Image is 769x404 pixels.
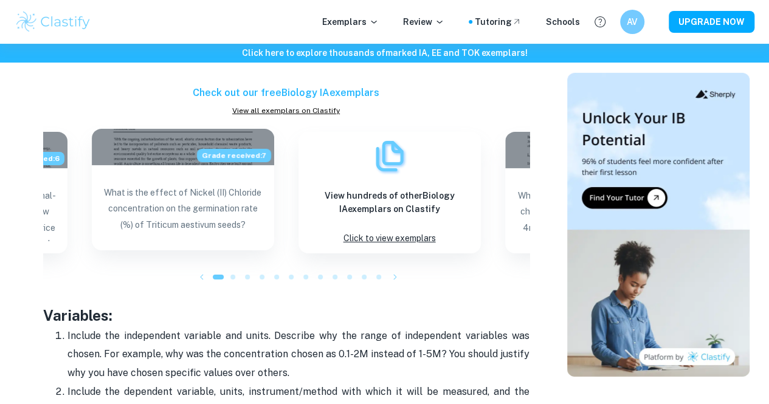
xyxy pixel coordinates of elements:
[343,230,436,247] p: Click to view exemplars
[403,15,444,29] p: Review
[92,132,274,253] a: Blog exemplar: What is the effect of Nickel (II) ChloriGrade received:7What is the effect of Nick...
[43,304,529,326] h3: Variables:
[322,15,379,29] p: Exemplars
[2,46,767,60] h6: Click here to explore thousands of marked IA, EE and TOK exemplars !
[620,10,644,34] button: AV
[43,105,529,116] a: View all exemplars on Clastify
[308,189,471,216] h6: View hundreds of other Biology IA exemplars on Clastify
[590,12,610,32] button: Help and Feedback
[67,327,529,382] p: Include the independent variable and units. Describe why the range of independent variables was c...
[546,15,580,29] a: Schools
[626,15,640,29] h6: AV
[102,185,264,238] p: What is the effect of Nickel (II) Chloride concentration on the germination rate (%) of Triticum ...
[298,132,481,253] a: ExemplarsView hundreds of otherBiology IAexemplars on ClastifyClick to view exemplars
[371,138,408,174] img: Exemplars
[567,73,750,377] img: Thumbnail
[515,188,678,241] p: What is the effect of increasing iron (III) chloride concentration (0 mg/L, 2mg/L, 4mg/L, 6mg/L, ...
[197,149,271,162] span: Grade received: 7
[15,10,92,34] img: Clastify logo
[43,86,529,100] h6: Check out our free Biology IA exemplars
[505,132,688,253] a: Blog exemplar: What is the effect of increasing iron (IWhat is the effect of increasing iron (III...
[475,15,522,29] a: Tutoring
[669,11,754,33] button: UPGRADE NOW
